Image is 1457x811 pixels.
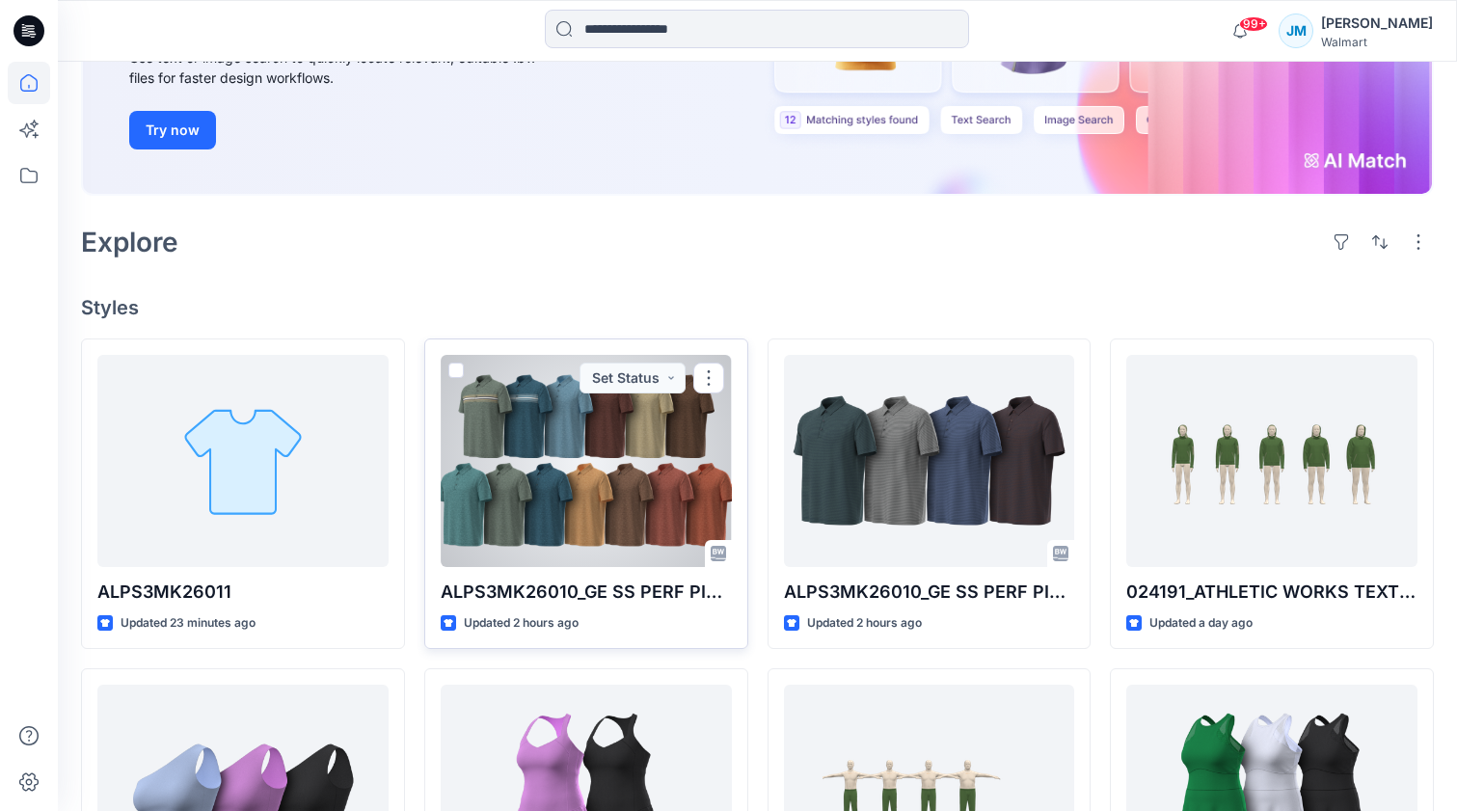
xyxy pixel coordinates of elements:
a: 024191_ATHLETIC WORKS TEXTURED MIX MEDIA PULLOVER HOODIEE [1126,355,1417,567]
p: ALPS3MK26011 [97,579,389,606]
p: Updated 23 minutes ago [121,613,256,634]
a: ALPS3MK26011 [97,355,389,567]
p: 024191_ATHLETIC WORKS TEXTURED MIX MEDIA PULLOVER HOODIEE [1126,579,1417,606]
h4: Styles [81,296,1434,319]
p: ALPS3MK26010_GE SS PERF PIQUE POLO [441,579,732,606]
a: ALPS3MK26010_GE SS PERF PIQUE POLO [441,355,732,567]
p: ALPS3MK26010_GE SS PERF PIQUE POLO-AOP [784,579,1075,606]
div: Use text or image search to quickly locate relevant, editable .bw files for faster design workflows. [129,47,563,88]
div: Walmart [1321,35,1433,49]
span: 99+ [1239,16,1268,32]
button: Try now [129,111,216,149]
h2: Explore [81,227,178,257]
p: Updated 2 hours ago [464,613,579,634]
div: JM [1279,14,1313,48]
a: ALPS3MK26010_GE SS PERF PIQUE POLO-AOP [784,355,1075,567]
p: Updated a day ago [1149,613,1253,634]
p: Updated 2 hours ago [807,613,922,634]
div: [PERSON_NAME] [1321,12,1433,35]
